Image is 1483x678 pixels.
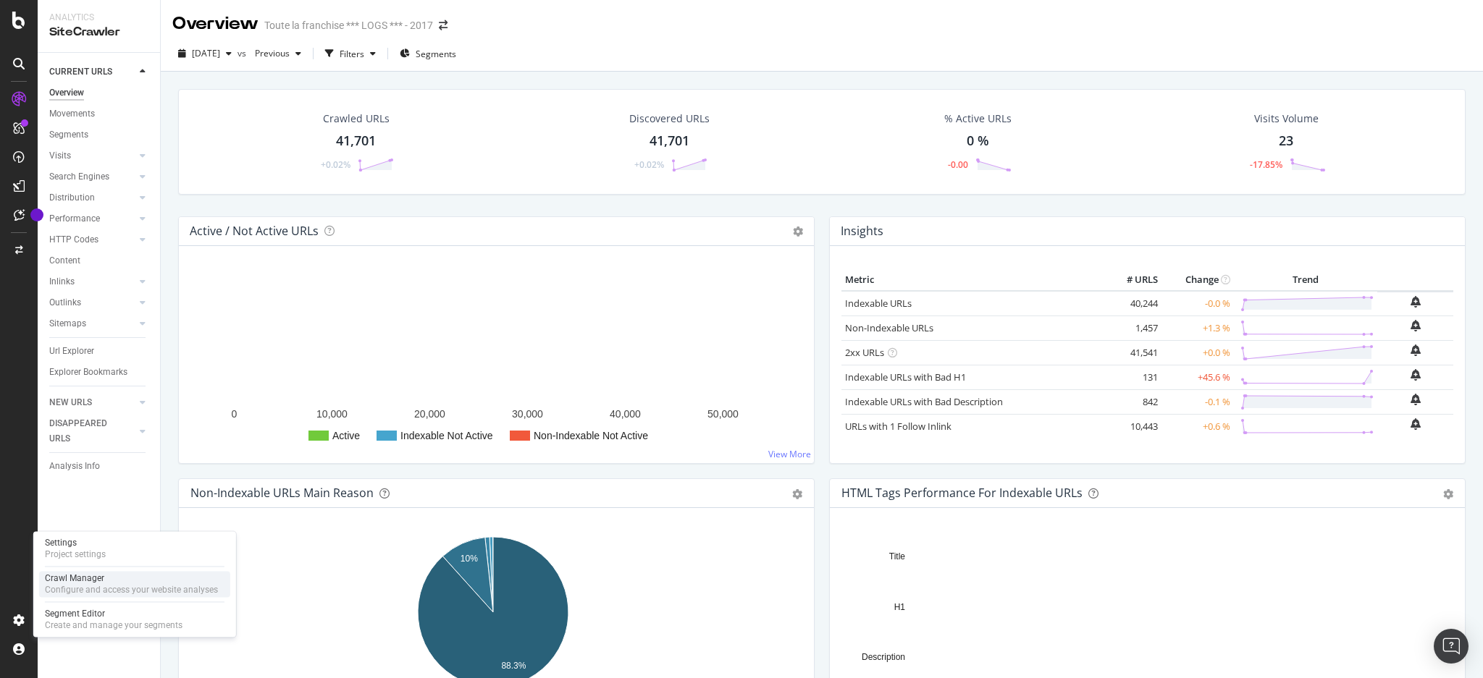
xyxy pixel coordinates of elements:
[1104,389,1161,414] td: 842
[39,571,230,597] a: Crawl ManagerConfigure and access your website analyses
[1411,344,1421,356] div: bell-plus
[792,489,802,499] div: gear
[501,661,526,671] text: 88.3%
[1411,320,1421,331] div: bell-plus
[394,42,462,65] button: Segments
[845,370,966,384] a: Indexable URLs with Bad H1
[319,42,382,65] button: Filters
[1434,629,1469,664] div: Open Intercom Messenger
[845,346,884,359] a: 2xx URLs
[416,48,456,60] span: Segments
[948,158,968,171] div: -0.00
[49,253,80,268] div: Content
[841,221,883,241] h4: Insights
[1411,394,1421,405] div: bell-plus
[49,24,148,41] div: SiteCrawler
[249,47,290,59] span: Previous
[49,232,135,247] a: HTTP Codes
[439,20,448,30] div: arrow-right-arrow-left
[49,211,100,226] div: Performance
[49,211,135,226] a: Performance
[49,395,92,410] div: NEW URLS
[400,430,493,441] text: Indexable Not Active
[264,18,433,33] div: Toute la franchise *** LOGS *** - 2017
[894,602,906,612] text: H1
[1443,489,1453,499] div: gear
[49,190,135,205] a: Distribution
[1161,315,1234,340] td: +1.3 %
[45,572,218,584] div: Crawl Manager
[1104,269,1161,291] th: # URLS
[1161,269,1234,291] th: Change
[1161,414,1234,438] td: +0.6 %
[190,221,319,241] h4: Active / Not Active URLs
[1279,132,1293,151] div: 23
[172,42,238,65] button: [DATE]
[49,459,100,474] div: Analysis Info
[1104,365,1161,389] td: 131
[49,253,150,268] a: Content
[45,584,218,596] div: Configure and access your website analyses
[49,169,135,185] a: Search Engines
[944,111,1012,126] div: % Active URLs
[238,47,249,59] span: vs
[49,365,150,380] a: Explorer Bookmarks
[49,127,150,143] a: Segments
[707,408,739,420] text: 50,000
[650,132,689,151] div: 41,701
[1250,158,1282,171] div: -17.85%
[340,48,364,60] div: Filters
[49,365,127,380] div: Explorer Bookmarks
[49,169,109,185] div: Search Engines
[414,408,445,420] text: 20,000
[316,408,348,420] text: 10,000
[49,64,135,80] a: CURRENT URLS
[49,459,150,474] a: Analysis Info
[49,416,135,446] a: DISAPPEARED URLS
[323,111,390,126] div: Crawled URLs
[190,486,374,500] div: Non-Indexable URLs Main Reason
[1104,414,1161,438] td: 10,443
[45,608,182,619] div: Segment Editor
[249,42,307,65] button: Previous
[461,554,478,564] text: 10%
[841,269,1104,291] th: Metric
[967,132,989,151] div: 0 %
[172,12,259,36] div: Overview
[534,430,648,441] text: Non-Indexable Not Active
[49,416,122,446] div: DISAPPEARED URLS
[30,208,43,221] div: Tooltip anchor
[1161,340,1234,365] td: +0.0 %
[232,408,238,420] text: 0
[629,111,710,126] div: Discovered URLs
[889,551,906,562] text: Title
[1161,291,1234,316] td: -0.0 %
[1161,365,1234,389] td: +45.6 %
[49,148,135,164] a: Visits
[190,269,802,452] svg: A chart.
[49,12,148,24] div: Analytics
[1104,340,1161,365] td: 41,541
[1411,369,1421,381] div: bell-plus
[49,85,84,101] div: Overview
[1104,291,1161,316] td: 40,244
[49,274,75,289] div: Inlinks
[49,295,81,310] div: Outlinks
[610,408,641,420] text: 40,000
[49,344,94,359] div: Url Explorer
[49,148,71,164] div: Visits
[841,486,1083,500] div: HTML Tags Performance for Indexable URLs
[1234,269,1377,291] th: Trend
[862,652,905,662] text: Description
[45,619,182,631] div: Create and manage your segments
[49,274,135,289] a: Inlinks
[845,321,933,334] a: Non-Indexable URLs
[1104,315,1161,340] td: 1,457
[49,232,98,247] div: HTTP Codes
[1254,111,1319,126] div: Visits Volume
[332,430,360,441] text: Active
[45,537,106,548] div: Settings
[192,47,220,59] span: 2025 Aug. 29th
[45,548,106,560] div: Project settings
